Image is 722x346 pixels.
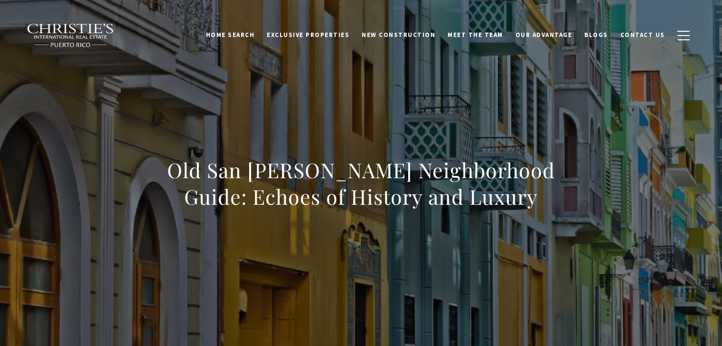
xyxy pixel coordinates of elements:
[356,26,441,44] a: New Construction
[584,31,608,39] span: Blogs
[441,26,509,44] a: Meet the Team
[620,31,665,39] span: Contact Us
[261,26,356,44] a: Exclusive Properties
[578,26,614,44] a: Blogs
[200,26,261,44] a: Home Search
[516,31,572,39] span: Our Advantage
[152,157,571,210] h1: Old San [PERSON_NAME] Neighborhood Guide: Echoes of History and Luxury
[27,23,115,48] img: Christie's International Real Estate black text logo
[267,31,349,39] span: Exclusive Properties
[362,31,435,39] span: New Construction
[509,26,579,44] a: Our Advantage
